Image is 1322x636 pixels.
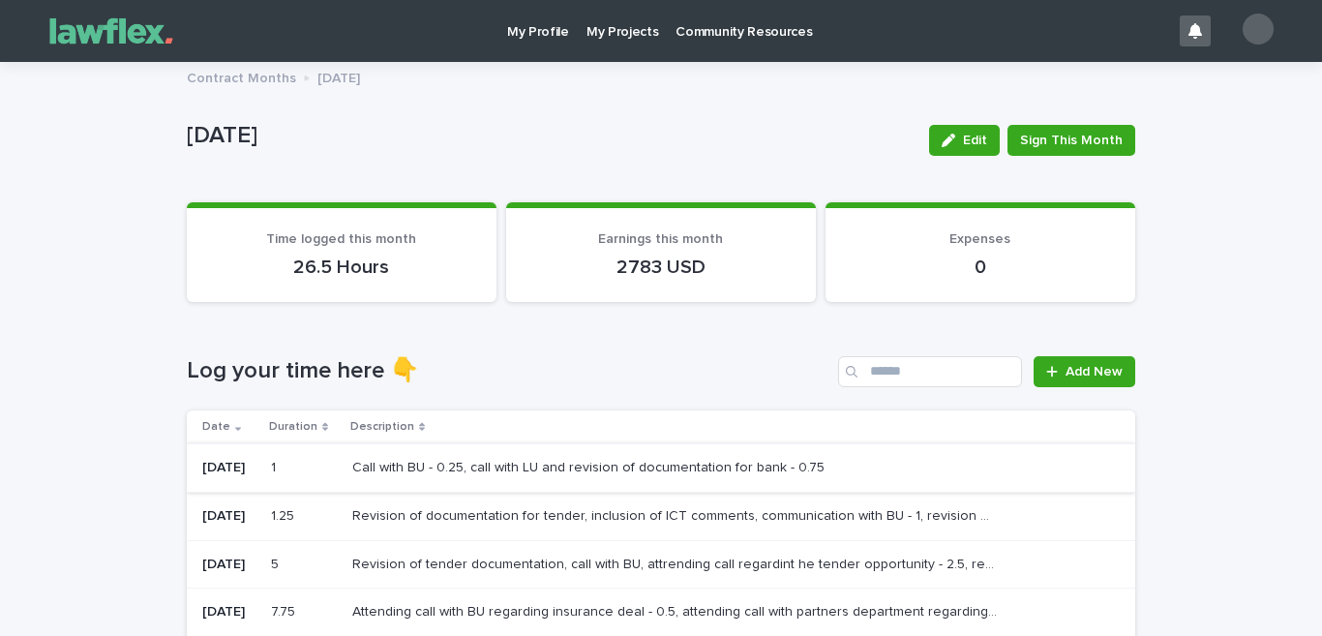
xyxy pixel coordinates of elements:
[202,557,255,573] p: [DATE]
[352,600,1002,621] p: Attending call with BU regarding insurance deal - 0.5, attending call with partners department re...
[266,232,416,246] span: Time logged this month
[929,125,1000,156] button: Edit
[949,232,1010,246] span: Expenses
[350,416,414,438] p: Description
[352,456,828,476] p: Call with BU - 0.25, call with LU and revision of documentation for bank - 0.75
[271,504,298,525] p: 1.25
[210,256,473,279] p: 26.5 Hours
[598,232,723,246] span: Earnings this month
[838,356,1022,387] input: Search
[1007,125,1135,156] button: Sign This Month
[187,492,1135,540] tr: [DATE]1.251.25 Revision of documentation for tender, inclusion of ICT comments, communication wit...
[187,66,296,87] p: Contract Months
[1066,365,1123,379] span: Add New
[1034,356,1135,387] a: Add New
[352,553,1002,573] p: Revision of tender documentation, call with BU, attrending call regardint he tender opportunity -...
[271,553,283,573] p: 5
[202,604,255,621] p: [DATE]
[849,256,1112,279] p: 0
[187,540,1135,589] tr: [DATE]55 Revision of tender documentation, call with BU, attrending call regardint he tender oppo...
[39,12,184,50] img: Gnvw4qrBSHOAfo8VMhG6
[317,66,360,87] p: [DATE]
[963,134,987,147] span: Edit
[202,508,255,525] p: [DATE]
[269,416,317,438] p: Duration
[202,460,255,476] p: [DATE]
[352,504,1002,525] p: Revision of documentation for tender, inclusion of ICT comments, communication with BU - 1, revis...
[529,256,793,279] p: 2783 USD
[187,357,830,385] h1: Log your time here 👇
[1020,131,1123,150] span: Sign This Month
[187,443,1135,492] tr: [DATE]11 Call with BU - 0.25, call with LU and revision of documentation for bank - 0.75Call with...
[187,122,914,150] p: [DATE]
[271,456,280,476] p: 1
[271,600,299,621] p: 7.75
[202,416,230,438] p: Date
